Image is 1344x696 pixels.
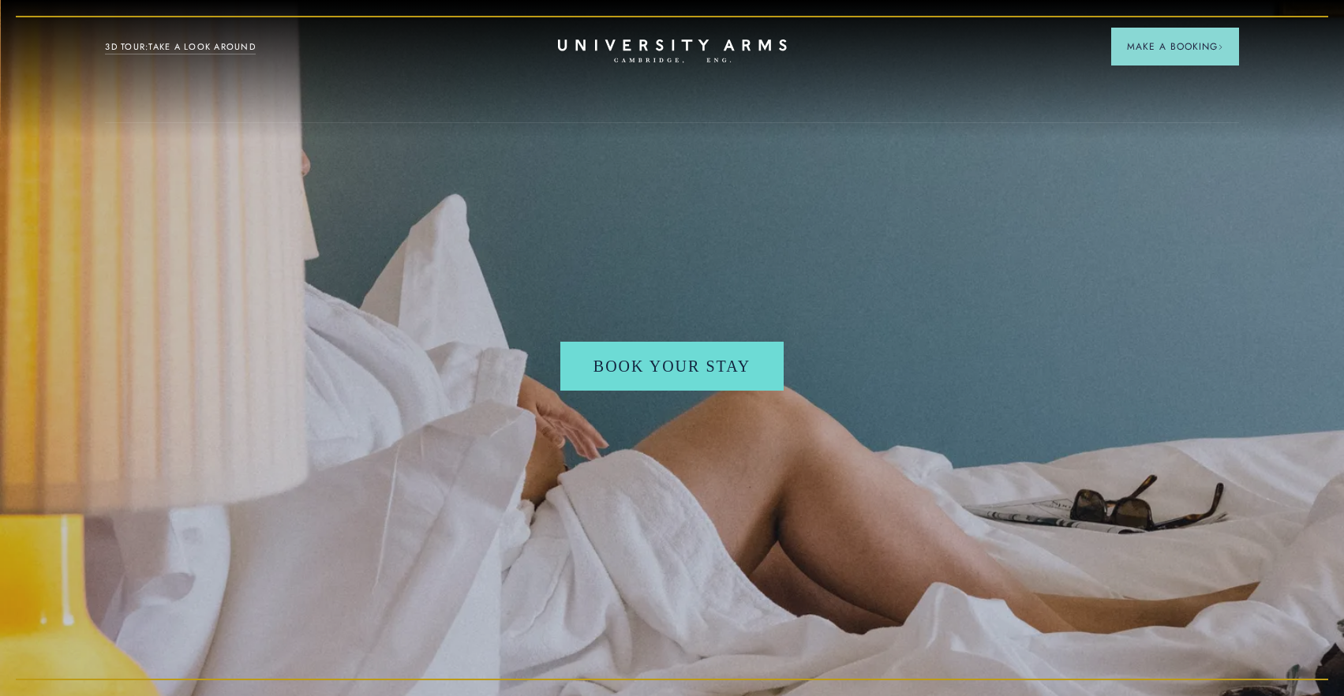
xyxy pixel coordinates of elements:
[1111,28,1239,65] button: Make a BookingArrow icon
[1127,39,1223,54] span: Make a Booking
[105,40,256,54] a: 3D TOUR:TAKE A LOOK AROUND
[560,342,784,391] a: Book your stay
[1218,44,1223,50] img: Arrow icon
[558,39,787,64] a: Home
